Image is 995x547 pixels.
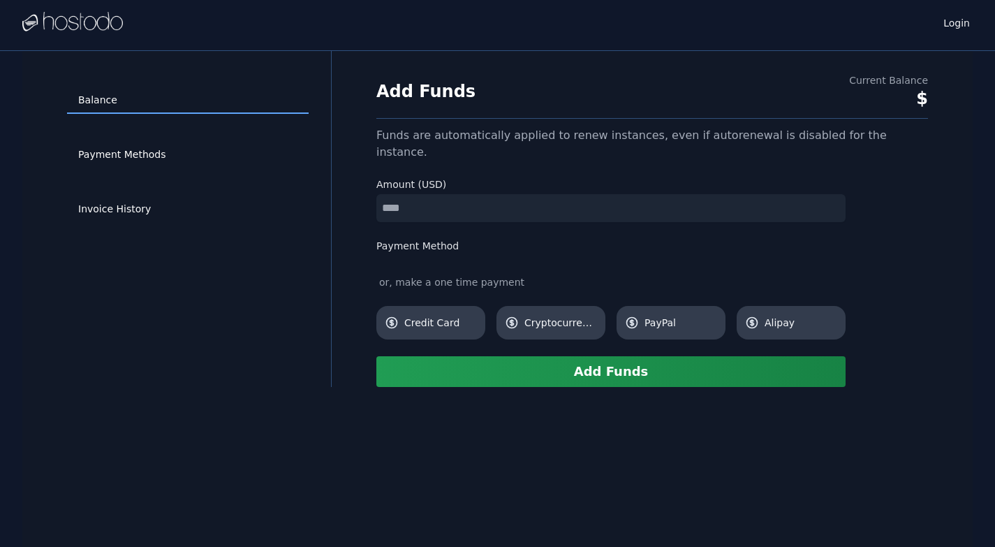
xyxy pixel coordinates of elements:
[644,316,717,330] span: PayPal
[765,316,837,330] span: Alipay
[849,87,928,110] div: $
[849,73,928,87] div: Current Balance
[22,12,123,33] img: Logo
[376,80,476,103] h1: Add Funds
[524,316,597,330] span: Cryptocurrency
[404,316,477,330] span: Credit Card
[67,142,309,168] a: Payment Methods
[376,127,928,161] div: Funds are automatically applied to renew instances, even if autorenewal is disabled for the insta...
[376,177,846,191] label: Amount (USD)
[941,13,973,30] a: Login
[376,275,846,289] div: or, make a one time payment
[67,196,309,223] a: Invoice History
[376,356,846,387] button: Add Funds
[67,87,309,114] a: Balance
[376,239,846,253] label: Payment Method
